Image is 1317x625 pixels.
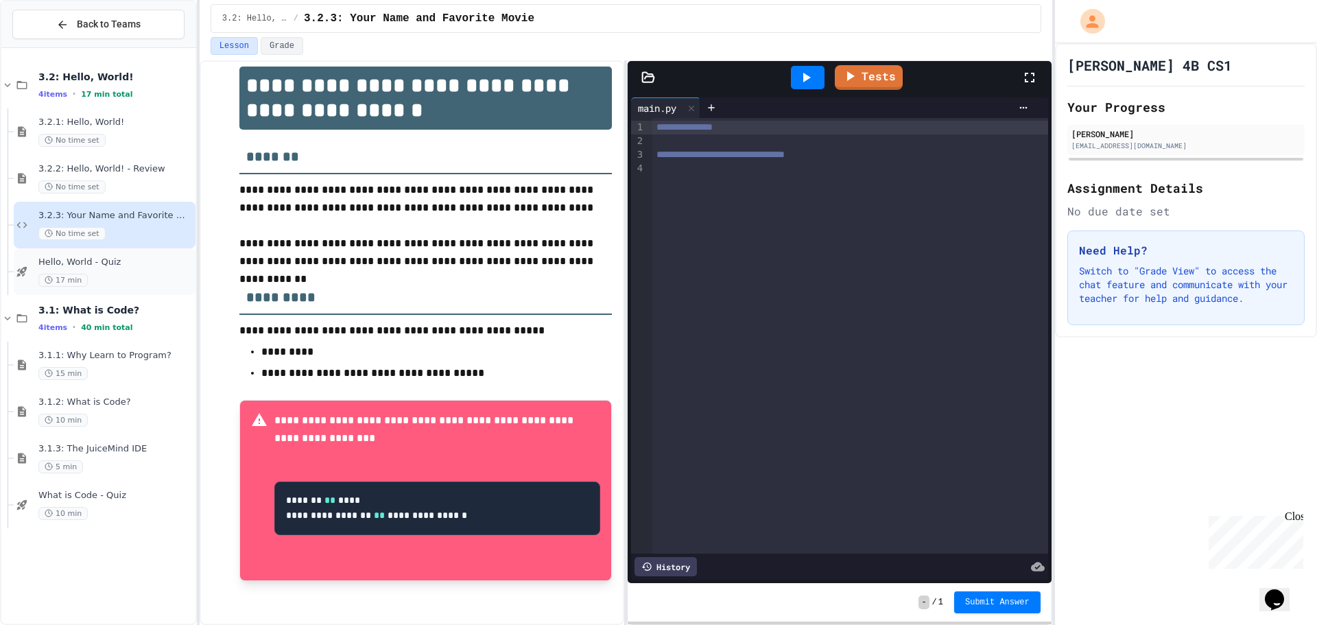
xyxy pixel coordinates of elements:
span: 4 items [38,323,67,332]
span: 3.2.3: Your Name and Favorite Movie [304,10,534,27]
span: 4 items [38,90,67,99]
span: 5 min [38,460,83,473]
span: / [932,597,937,608]
div: No due date set [1067,203,1305,220]
button: Grade [261,37,303,55]
h3: Need Help? [1079,242,1293,259]
iframe: chat widget [1259,570,1303,611]
span: 3.1.1: Why Learn to Program? [38,350,193,362]
iframe: chat widget [1203,510,1303,569]
span: Hello, World - Quiz [38,257,193,268]
span: - [918,595,929,609]
span: No time set [38,227,106,240]
div: [EMAIL_ADDRESS][DOMAIN_NAME] [1071,141,1301,151]
span: • [73,89,75,99]
span: 3.1.3: The JuiceMind IDE [38,443,193,455]
div: My Account [1066,5,1108,37]
button: Lesson [211,37,258,55]
span: 3.2: Hello, World! [38,71,193,83]
span: What is Code - Quiz [38,490,193,502]
span: 3.2.2: Hello, World! - Review [38,163,193,175]
div: 1 [631,121,645,134]
span: 17 min [38,274,88,287]
button: Submit Answer [954,591,1041,613]
div: 3 [631,148,645,162]
div: History [634,557,697,576]
span: 3.1.2: What is Code? [38,397,193,408]
span: 3.2.1: Hello, World! [38,117,193,128]
div: main.py [631,101,683,115]
div: 2 [631,134,645,148]
span: No time set [38,180,106,193]
div: Chat with us now!Close [5,5,95,87]
h2: Your Progress [1067,97,1305,117]
span: 3.2.3: Your Name and Favorite Movie [38,210,193,222]
span: 40 min total [81,323,132,332]
p: Switch to "Grade View" to access the chat feature and communicate with your teacher for help and ... [1079,264,1293,305]
div: main.py [631,97,700,118]
span: Submit Answer [965,597,1030,608]
span: • [73,322,75,333]
span: 10 min [38,414,88,427]
div: 4 [631,162,645,176]
span: 17 min total [81,90,132,99]
h2: Assignment Details [1067,178,1305,198]
div: [PERSON_NAME] [1071,128,1301,140]
span: 1 [938,597,943,608]
span: 10 min [38,507,88,520]
button: Back to Teams [12,10,185,39]
span: 3.1: What is Code? [38,304,193,316]
span: 3.2: Hello, World! [222,13,288,24]
span: Back to Teams [77,17,141,32]
span: No time set [38,134,106,147]
span: / [294,13,298,24]
h1: [PERSON_NAME] 4B CS1 [1067,56,1232,75]
a: Tests [835,65,903,90]
span: 15 min [38,367,88,380]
